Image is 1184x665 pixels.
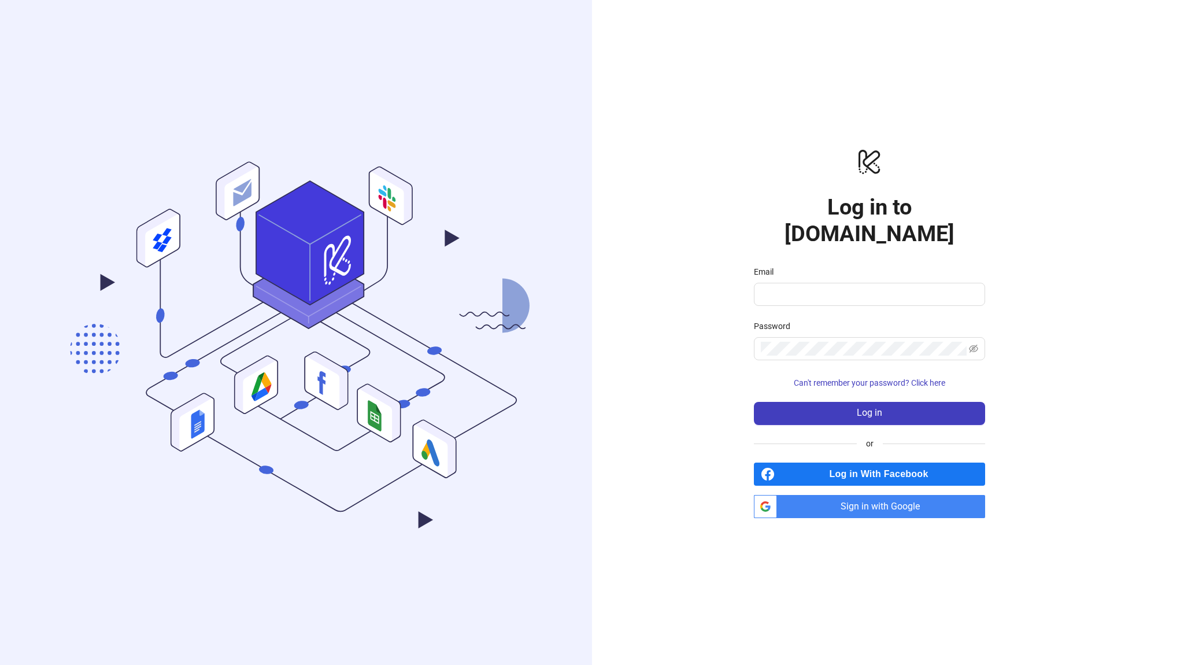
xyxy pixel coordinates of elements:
[754,320,798,332] label: Password
[754,374,985,393] button: Can't remember your password? Click here
[794,378,945,387] span: Can't remember your password? Click here
[754,194,985,247] h1: Log in to [DOMAIN_NAME]
[754,265,781,278] label: Email
[779,463,985,486] span: Log in With Facebook
[782,495,985,518] span: Sign in with Google
[754,495,985,518] a: Sign in with Google
[857,408,882,418] span: Log in
[754,378,985,387] a: Can't remember your password? Click here
[969,344,978,353] span: eye-invisible
[857,437,883,450] span: or
[754,463,985,486] a: Log in With Facebook
[754,402,985,425] button: Log in
[761,342,967,356] input: Password
[761,287,976,301] input: Email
